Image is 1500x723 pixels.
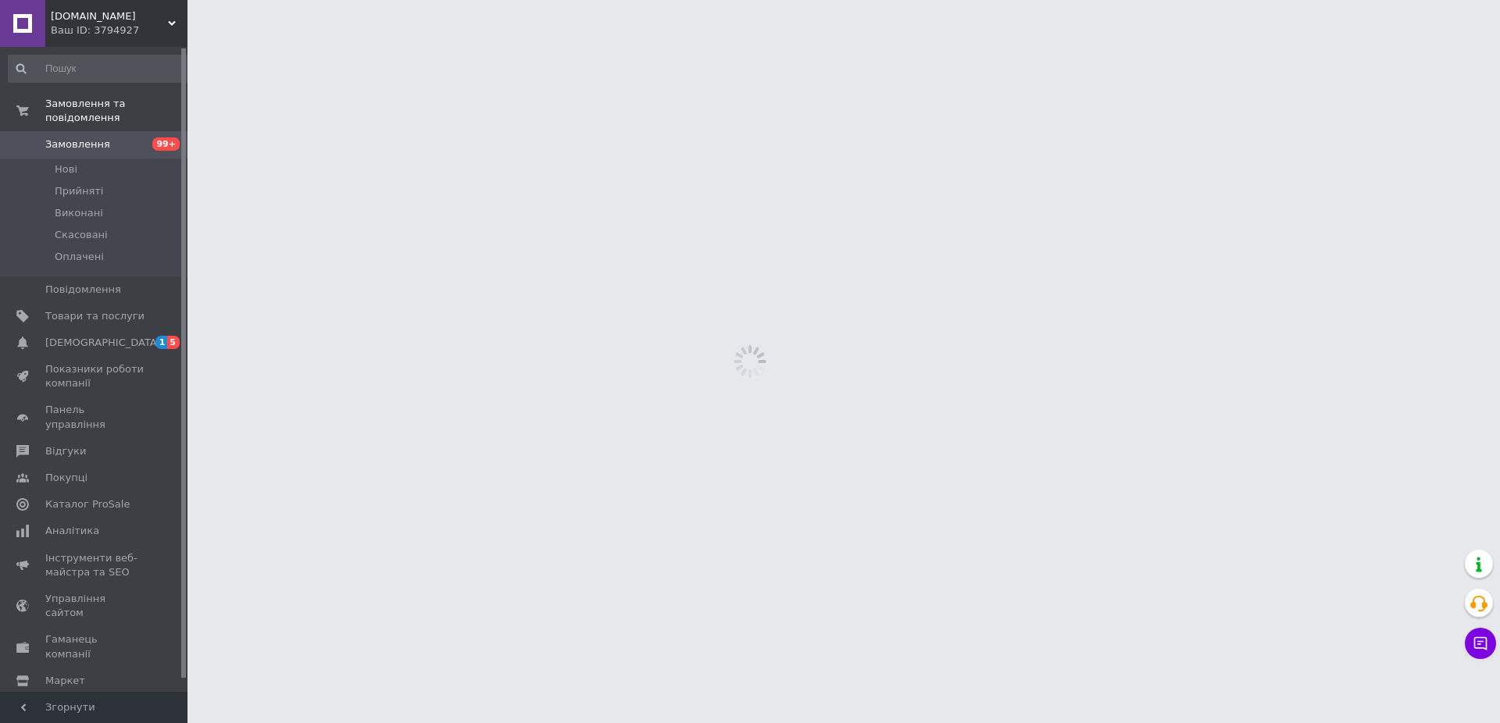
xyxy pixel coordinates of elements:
span: Оплачені [55,250,104,264]
span: Krovati.com.ua [51,9,168,23]
span: 99+ [152,137,180,151]
span: Маркет [45,674,85,688]
span: Аналітика [45,524,99,538]
span: Показники роботи компанії [45,362,145,390]
span: Прийняті [55,184,103,198]
span: Інструменти веб-майстра та SEO [45,551,145,579]
span: Товари та послуги [45,309,145,323]
span: 1 [155,336,168,349]
span: Виконані [55,206,103,220]
span: Покупці [45,471,87,485]
span: Панель управління [45,403,145,431]
span: Відгуки [45,444,86,458]
div: Ваш ID: 3794927 [51,23,187,37]
span: Замовлення та повідомлення [45,97,187,125]
span: Скасовані [55,228,108,242]
span: Гаманець компанії [45,632,145,661]
span: Управління сайтом [45,592,145,620]
button: Чат з покупцем [1465,628,1496,659]
span: 5 [167,336,180,349]
span: Нові [55,162,77,176]
span: [DEMOGRAPHIC_DATA] [45,336,161,350]
span: Повідомлення [45,283,121,297]
span: Каталог ProSale [45,497,130,511]
input: Пошук [8,55,193,83]
span: Замовлення [45,137,110,151]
